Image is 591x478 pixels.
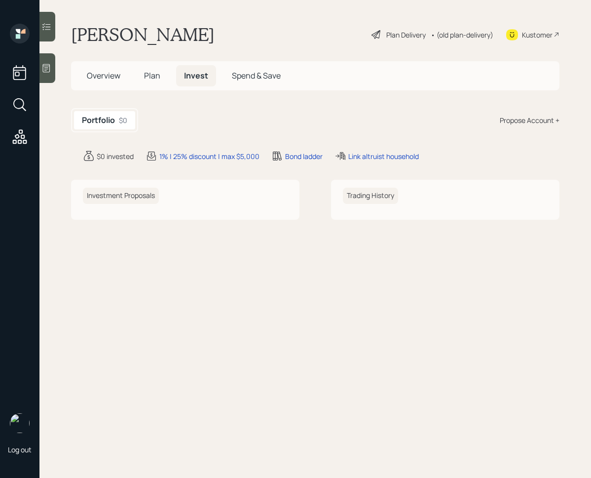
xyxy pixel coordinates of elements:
div: • (old plan-delivery) [431,30,493,40]
span: Spend & Save [232,70,281,81]
div: $0 invested [97,151,134,161]
span: Overview [87,70,120,81]
div: Link altruist household [348,151,419,161]
span: Plan [144,70,160,81]
div: Bond ladder [285,151,323,161]
div: Plan Delivery [386,30,426,40]
div: $0 [119,115,127,125]
img: retirable_logo.png [10,413,30,433]
div: Log out [8,445,32,454]
span: Invest [184,70,208,81]
h6: Investment Proposals [83,188,159,204]
div: Propose Account + [500,115,559,125]
h5: Portfolio [82,116,115,125]
h6: Trading History [343,188,398,204]
div: Kustomer [522,30,553,40]
div: 1% | 25% discount | max $5,000 [159,151,259,161]
h1: [PERSON_NAME] [71,24,215,45]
